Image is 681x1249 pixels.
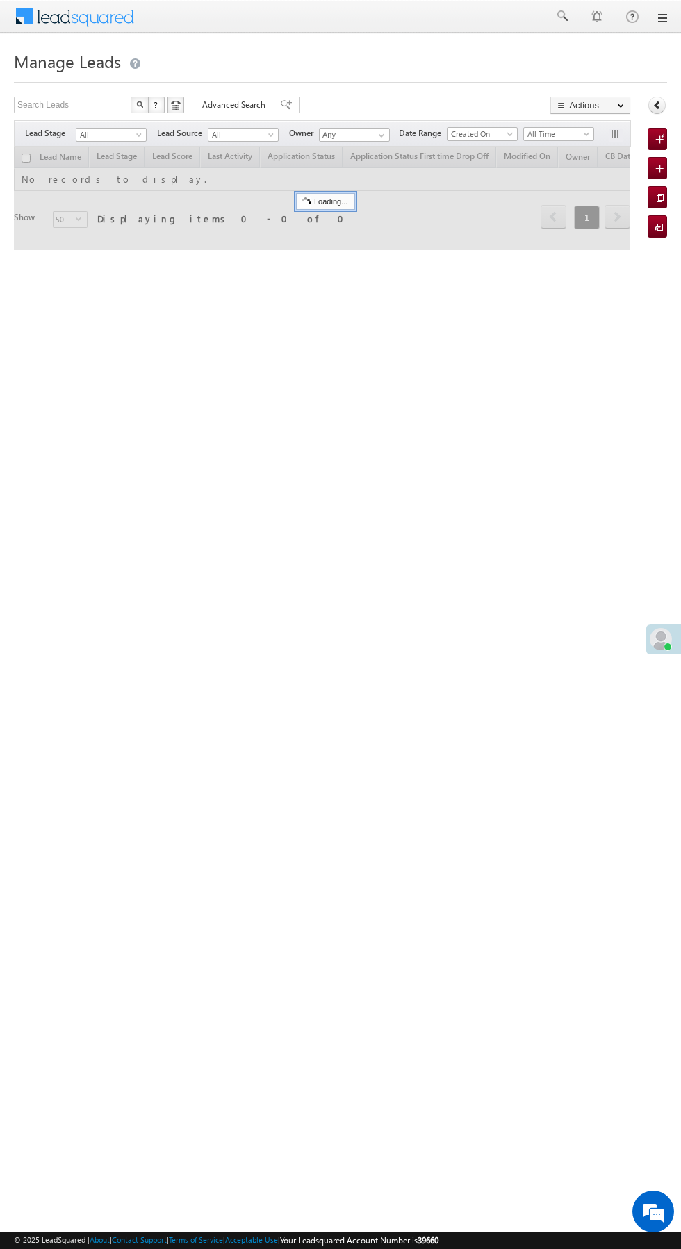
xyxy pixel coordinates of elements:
a: Acceptable Use [225,1235,278,1244]
span: © 2025 LeadSquared | | | | | [14,1234,438,1247]
a: Terms of Service [169,1235,223,1244]
span: All Time [524,128,590,140]
a: Show All Items [371,129,388,142]
button: Actions [550,97,630,114]
span: Created On [448,128,514,140]
span: Lead Source [157,127,208,140]
span: All [208,129,274,141]
input: Type to Search [319,128,390,142]
span: 39660 [418,1235,438,1246]
a: Created On [447,127,518,141]
a: Contact Support [112,1235,167,1244]
div: Loading... [296,193,355,210]
span: Lead Stage [25,127,76,140]
span: Manage Leads [14,50,121,72]
span: Your Leadsquared Account Number is [280,1235,438,1246]
a: All [208,128,279,142]
span: ? [154,99,160,110]
span: Date Range [399,127,447,140]
a: All Time [523,127,594,141]
span: Advanced Search [202,99,270,111]
a: About [90,1235,110,1244]
span: All [76,129,142,141]
a: All [76,128,147,142]
img: Search [136,101,143,108]
button: ? [148,97,165,113]
span: Owner [289,127,319,140]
